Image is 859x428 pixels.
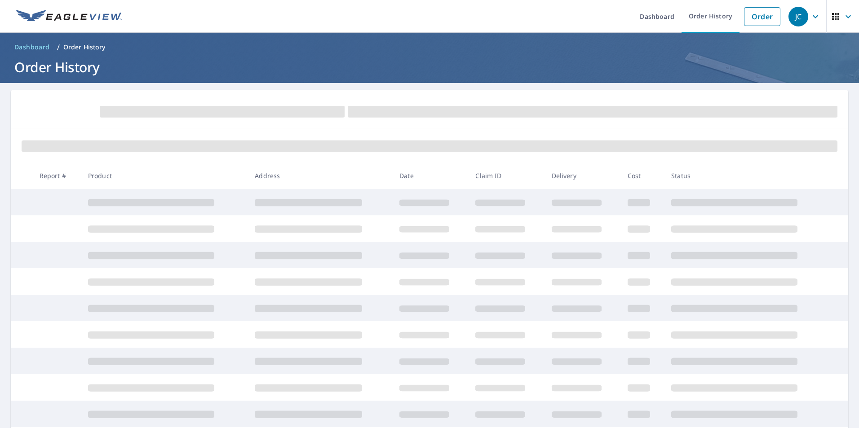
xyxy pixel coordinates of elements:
[57,42,60,52] li: /
[11,40,848,54] nav: breadcrumb
[81,162,248,189] th: Product
[16,10,122,23] img: EV Logo
[620,162,664,189] th: Cost
[14,43,50,52] span: Dashboard
[468,162,544,189] th: Claim ID
[744,7,780,26] a: Order
[32,162,81,189] th: Report #
[248,162,392,189] th: Address
[11,40,53,54] a: Dashboard
[63,43,106,52] p: Order History
[545,162,620,189] th: Delivery
[788,7,808,26] div: JC
[392,162,468,189] th: Date
[664,162,831,189] th: Status
[11,58,848,76] h1: Order History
